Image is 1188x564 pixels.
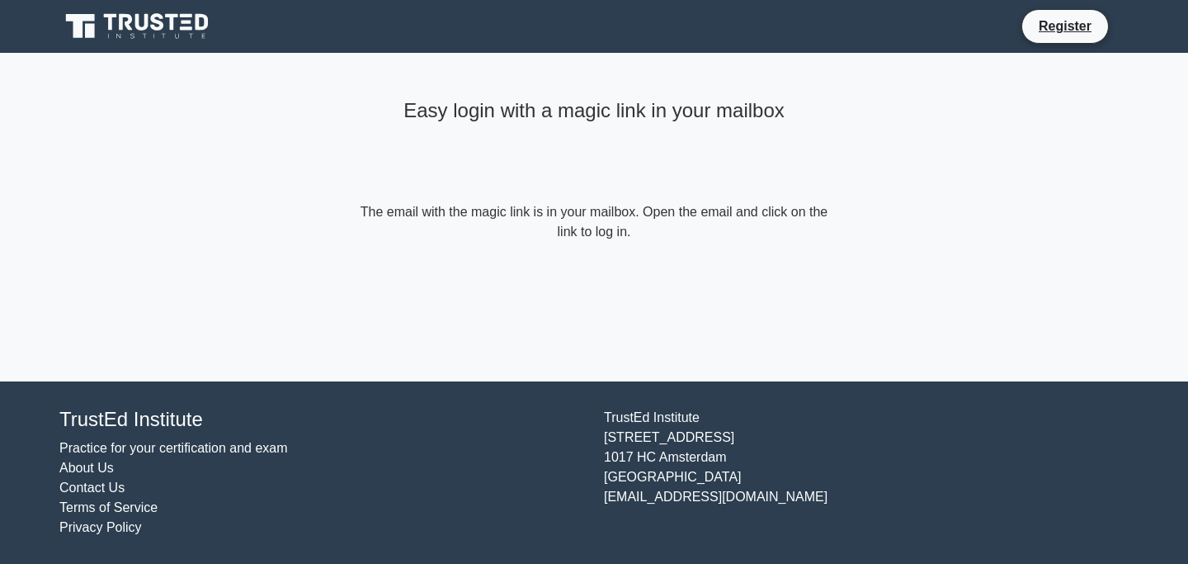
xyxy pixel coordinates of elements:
[594,408,1138,538] div: TrustEd Institute [STREET_ADDRESS] 1017 HC Amsterdam [GEOGRAPHIC_DATA] [EMAIL_ADDRESS][DOMAIN_NAME]
[59,500,158,514] a: Terms of Service
[59,441,288,455] a: Practice for your certification and exam
[59,520,142,534] a: Privacy Policy
[59,408,584,432] h4: TrustEd Institute
[356,202,832,242] form: The email with the magic link is in your mailbox. Open the email and click on the link to log in.
[356,99,832,123] h4: Easy login with a magic link in your mailbox
[1029,16,1101,36] a: Register
[59,481,125,495] a: Contact Us
[59,461,114,475] a: About Us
